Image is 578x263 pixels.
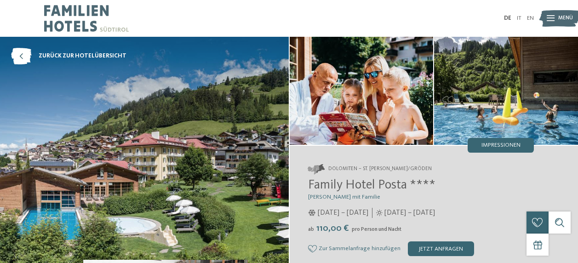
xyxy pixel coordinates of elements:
span: Menü [558,15,573,22]
img: Familienhotel in Gröden: ein besonderer Ort [434,37,578,145]
span: Dolomiten – St. [PERSON_NAME]/Gröden [328,166,432,173]
span: Zur Sammelanfrage hinzufügen [319,246,401,252]
img: Familienhotel in Gröden: ein besonderer Ort [290,37,434,145]
span: pro Person und Nacht [352,227,401,232]
i: Öffnungszeiten im Sommer [376,210,383,216]
span: [DATE] – [DATE] [318,208,368,218]
a: EN [527,15,534,21]
a: zurück zur Hotelübersicht [11,48,126,64]
span: [DATE] – [DATE] [384,208,435,218]
div: jetzt anfragen [408,241,474,256]
a: IT [517,15,521,21]
i: Öffnungszeiten im Winter [308,210,316,216]
span: zurück zur Hotelübersicht [39,52,126,60]
span: 110,00 € [315,224,351,233]
span: Family Hotel Posta **** [308,179,435,192]
span: Impressionen [481,143,521,149]
a: DE [504,15,511,21]
span: ab [308,227,314,232]
span: [PERSON_NAME] mit Familie [308,194,380,200]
